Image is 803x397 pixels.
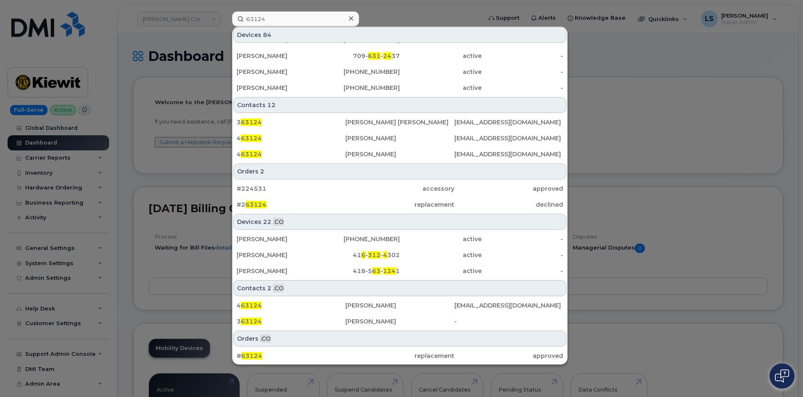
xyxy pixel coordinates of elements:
[400,52,482,60] div: active
[237,150,345,158] div: 4
[400,84,482,92] div: active
[318,84,400,92] div: [PHONE_NUMBER]
[233,214,566,230] div: Devices
[237,84,318,92] div: [PERSON_NAME]
[237,301,345,310] div: 4
[237,235,318,243] div: [PERSON_NAME]
[273,218,284,226] span: .CO
[454,301,563,310] div: [EMAIL_ADDRESS][DOMAIN_NAME]
[273,284,284,292] span: .CO
[233,280,566,296] div: Contacts
[454,200,563,209] div: declined
[233,64,566,79] a: [PERSON_NAME][PHONE_NUMBER]active-
[454,317,563,326] div: -
[345,317,454,326] div: [PERSON_NAME]
[454,150,563,158] div: [EMAIL_ADDRESS][DOMAIN_NAME]
[233,231,566,247] a: [PERSON_NAME][PHONE_NUMBER]active-
[400,235,482,243] div: active
[241,118,262,126] span: 63124
[233,197,566,212] a: #263124replacementdeclined
[267,101,276,109] span: 12
[237,118,345,126] div: 3
[454,352,563,360] div: approved
[237,52,318,60] div: [PERSON_NAME]
[318,52,400,60] div: 709- - 37
[482,267,563,275] div: -
[237,184,345,193] div: #224531
[482,251,563,259] div: -
[368,251,381,259] span: 312
[383,267,396,275] span: 124
[372,267,381,275] span: 63
[345,184,454,193] div: accessory
[241,352,262,360] span: 63124
[318,68,400,76] div: [PHONE_NUMBER]
[233,263,566,279] a: [PERSON_NAME]418-563-1241active-
[233,48,566,63] a: [PERSON_NAME]709-631-2437active-
[241,302,262,309] span: 63124
[233,147,566,162] a: 463124[PERSON_NAME][EMAIL_ADDRESS][DOMAIN_NAME]
[237,352,345,360] div: #
[233,247,566,263] a: [PERSON_NAME]416-312-4302active-
[245,201,266,208] span: 63124
[482,52,563,60] div: -
[345,134,454,142] div: [PERSON_NAME]
[237,267,318,275] div: [PERSON_NAME]
[233,131,566,146] a: 463124[PERSON_NAME][EMAIL_ADDRESS][DOMAIN_NAME]
[233,97,566,113] div: Contacts
[233,115,566,130] a: 363124[PERSON_NAME] [PERSON_NAME][EMAIL_ADDRESS][DOMAIN_NAME]
[241,318,262,325] span: 63124
[237,134,345,142] div: 4
[237,68,318,76] div: [PERSON_NAME]
[400,267,482,275] div: active
[482,84,563,92] div: -
[233,163,566,179] div: Orders
[400,251,482,259] div: active
[368,52,381,60] span: 631
[400,68,482,76] div: active
[345,301,454,310] div: [PERSON_NAME]
[454,134,563,142] div: [EMAIL_ADDRESS][DOMAIN_NAME]
[345,118,454,126] div: [PERSON_NAME] [PERSON_NAME]
[263,31,271,39] span: 84
[233,32,566,47] a: Tablette Assompt 8[PHONE_NUMBER]active-
[482,235,563,243] div: -
[233,27,566,43] div: Devices
[361,251,365,259] span: 6
[263,218,271,226] span: 22
[482,68,563,76] div: -
[260,334,271,343] span: .CO
[233,181,566,196] a: #224531accessoryapproved
[233,80,566,95] a: [PERSON_NAME][PHONE_NUMBER]active-
[454,184,563,193] div: approved
[260,167,264,176] span: 2
[237,317,345,326] div: 3
[237,200,345,209] div: #2
[775,369,789,383] img: Open chat
[383,52,391,60] span: 24
[345,150,454,158] div: [PERSON_NAME]
[454,118,563,126] div: [EMAIL_ADDRESS][DOMAIN_NAME]
[233,314,566,329] a: 363124[PERSON_NAME]-
[318,235,400,243] div: [PHONE_NUMBER]
[233,298,566,313] a: 463124[PERSON_NAME][EMAIL_ADDRESS][DOMAIN_NAME]
[267,284,271,292] span: 2
[318,267,400,275] div: 418-5 - 1
[233,348,566,363] a: #63124replacementapproved
[345,352,454,360] div: replacement
[237,251,318,259] div: [PERSON_NAME]
[241,134,262,142] span: 63124
[241,150,262,158] span: 63124
[383,251,387,259] span: 4
[345,200,454,209] div: replacement
[233,331,566,347] div: Orders
[318,251,400,259] div: 41 - - 302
